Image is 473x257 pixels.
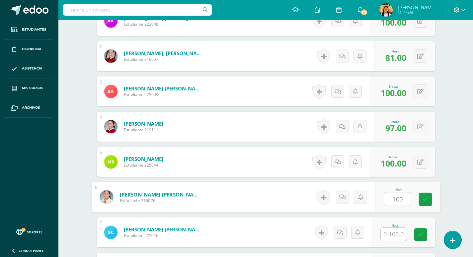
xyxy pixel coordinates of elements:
[381,228,407,241] input: 0-100.0
[63,4,212,16] input: Busca un usuario...
[381,84,406,89] div: Nota:
[119,198,201,204] span: Estudiante 216076
[398,4,437,11] span: [PERSON_NAME][US_STATE]
[381,17,406,28] span: 100.00
[385,122,406,134] span: 97.00
[398,10,437,16] span: Mi Perfil
[360,9,368,16] span: 315
[381,158,406,169] span: 100.00
[124,21,203,27] span: Estudiante 222048
[19,248,44,253] span: Cerrar panel
[104,50,118,63] img: b25620476b1800cfd3b3f0a67be861b8.png
[22,66,42,71] span: Asistencia
[5,59,53,79] a: Asistencia
[100,190,113,204] img: 7afb174f4fd174936026f2bd292d4abd.png
[124,233,203,238] span: Estudiante 225016
[124,92,203,97] span: Estudiante 225049
[104,85,118,98] img: 0cf970c555fb5c8f1ce73f0c2d2cc328.png
[119,191,201,198] a: [PERSON_NAME] [PERSON_NAME]
[5,78,53,98] a: Mis cursos
[5,98,53,118] a: Archivos
[104,14,118,28] img: f894b938de06bffff016ecec4036e6ed.png
[22,27,46,32] span: Estudiantes
[381,155,406,159] div: Nota:
[385,119,406,124] div: Nota:
[22,85,43,91] span: Mis cursos
[8,227,50,236] a: Soporte
[22,105,40,110] span: Archivos
[5,20,53,40] a: Estudiantes
[124,85,203,92] a: [PERSON_NAME] [PERSON_NAME]
[124,50,203,57] a: [PERSON_NAME], [PERSON_NAME]
[124,156,163,162] a: [PERSON_NAME]
[5,40,53,59] a: Disciplina
[379,3,393,17] img: c517f0cd6759b2ea1094bfa833b65fc4.png
[124,127,163,133] span: Estudiante 219111
[381,87,406,98] span: 100.00
[22,47,41,52] span: Disciplina
[124,120,163,127] a: [PERSON_NAME]
[104,226,118,239] img: 703ec66c0ef7a1378d4bfc6e28953964.png
[27,230,42,234] span: Soporte
[380,224,410,227] div: Nota
[384,188,414,192] div: Nota
[124,57,203,62] span: Estudiante 216057
[104,155,118,169] img: de633ed7e309d28478b51c564172a95b.png
[124,226,203,233] a: [PERSON_NAME] [PERSON_NAME]
[385,52,406,63] span: 81.00
[104,120,118,133] img: 8d176aa56371bcf91e9563536b98906f.png
[385,49,406,54] div: Nota:
[384,193,411,206] input: 0-100.0
[124,162,163,168] span: Estudiante 225044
